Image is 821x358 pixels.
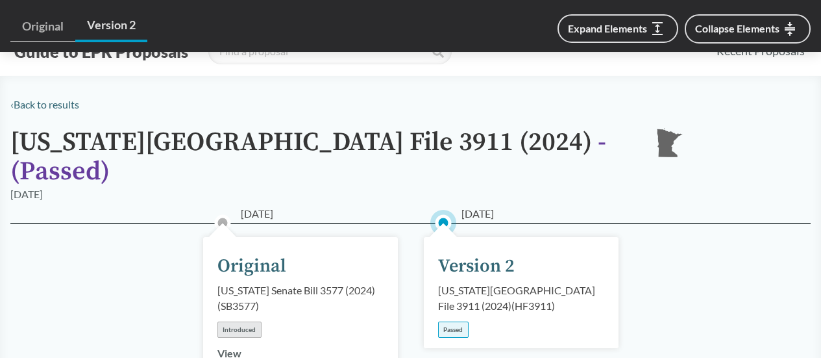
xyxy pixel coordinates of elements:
[461,206,494,222] span: [DATE]
[438,322,469,338] div: Passed
[75,10,147,42] a: Version 2
[217,253,286,280] div: Original
[217,322,262,338] div: Introduced
[217,283,384,314] div: [US_STATE] Senate Bill 3577 (2024) ( SB3577 )
[10,186,43,202] div: [DATE]
[10,126,606,188] span: - ( Passed )
[241,206,273,222] span: [DATE]
[558,14,678,43] button: Expand Elements
[10,12,75,42] a: Original
[10,98,79,110] a: ‹Back to results
[10,128,633,186] h1: [US_STATE][GEOGRAPHIC_DATA] File 3911 (2024)
[438,283,604,314] div: [US_STATE][GEOGRAPHIC_DATA] File 3911 (2024) ( HF3911 )
[438,253,515,280] div: Version 2
[685,14,811,44] button: Collapse Elements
